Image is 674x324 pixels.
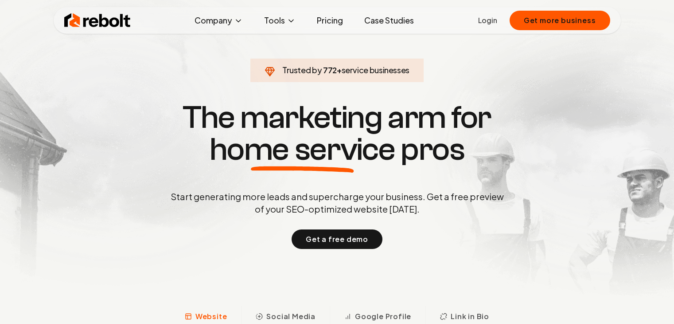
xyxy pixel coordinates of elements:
span: service businesses [342,65,410,75]
button: Get a free demo [292,229,382,249]
span: Website [195,311,227,322]
button: Company [187,12,250,29]
span: Social Media [266,311,316,322]
button: Get more business [510,11,610,30]
a: Case Studies [357,12,421,29]
h1: The marketing arm for pros [125,102,550,166]
span: + [337,65,342,75]
p: Start generating more leads and supercharge your business. Get a free preview of your SEO-optimiz... [169,190,506,215]
img: Rebolt Logo [64,12,131,29]
span: Google Profile [355,311,411,322]
span: home service [210,134,395,166]
span: Link in Bio [451,311,489,322]
button: Tools [257,12,303,29]
a: Login [478,15,497,26]
span: 772 [323,64,337,76]
span: Trusted by [282,65,322,75]
a: Pricing [310,12,350,29]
